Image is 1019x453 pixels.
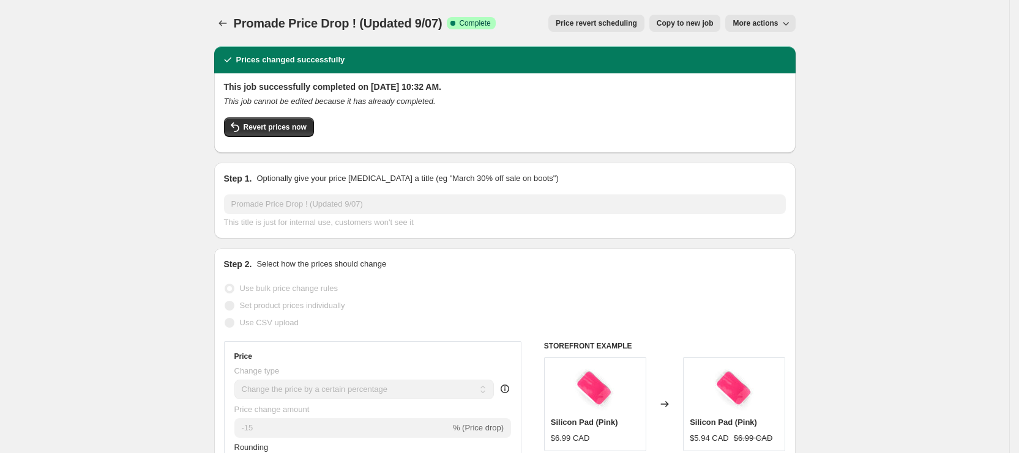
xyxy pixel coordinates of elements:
h2: This job successfully completed on [DATE] 10:32 AM. [224,81,786,93]
span: $6.99 CAD [551,433,590,443]
h2: Step 1. [224,172,252,185]
span: Copy to new job [657,18,714,28]
input: -15 [234,418,450,438]
div: help [499,383,511,395]
span: Rounding [234,443,269,452]
span: This title is just for internal use, customers won't see it [224,218,414,227]
button: Price change jobs [214,15,231,32]
span: $5.94 CAD [690,433,729,443]
h2: Prices changed successfully [236,54,345,66]
h6: STOREFRONT EXAMPLE [544,341,786,351]
span: Revert prices now [244,122,307,132]
h3: Price [234,352,252,361]
span: Silicon Pad (Pink) [551,418,618,427]
span: Set product prices individually [240,301,345,310]
span: Price change amount [234,405,310,414]
i: This job cannot be edited because it has already completed. [224,97,436,106]
button: Copy to new job [649,15,721,32]
button: More actions [725,15,795,32]
button: Price revert scheduling [548,15,644,32]
p: Optionally give your price [MEDICAL_DATA] a title (eg "March 30% off sale on boots") [256,172,558,185]
img: Siliconpads_8d5a3f48-c2ed-46bf-8155-80ae15a297d7_80x.jpg [710,364,759,413]
span: Use CSV upload [240,318,299,327]
span: More actions [733,18,778,28]
span: Use bulk price change rules [240,284,338,293]
span: $6.99 CAD [734,433,773,443]
span: Price revert scheduling [556,18,637,28]
span: Silicon Pad (Pink) [690,418,757,427]
img: Siliconpads_8d5a3f48-c2ed-46bf-8155-80ae15a297d7_80x.jpg [570,364,619,413]
p: Select how the prices should change [256,258,386,270]
span: % (Price drop) [453,423,504,432]
button: Revert prices now [224,117,314,137]
input: 30% off holiday sale [224,194,786,214]
span: Change type [234,366,280,375]
span: Promade Price Drop ! (Updated 9/07) [234,17,442,30]
h2: Step 2. [224,258,252,270]
span: Complete [459,18,490,28]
